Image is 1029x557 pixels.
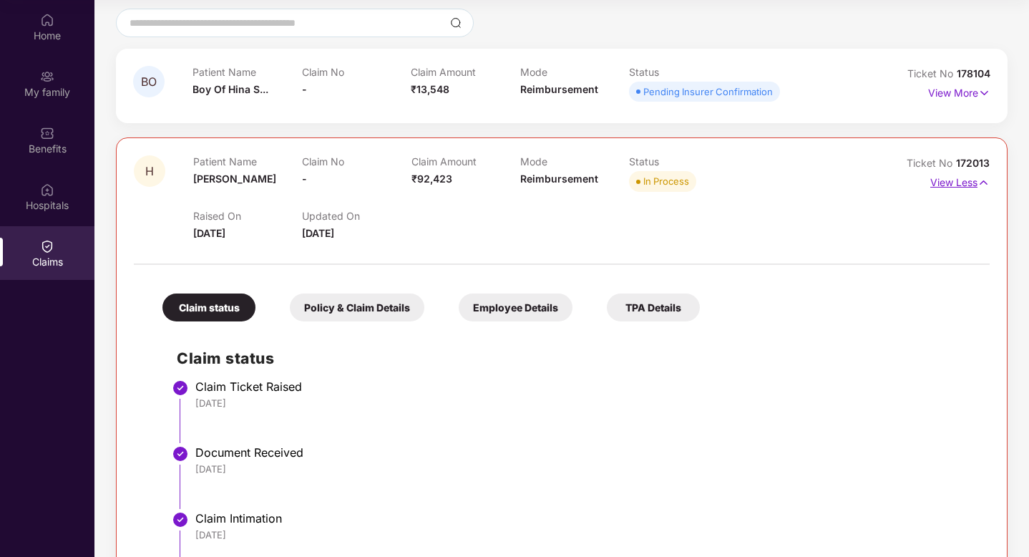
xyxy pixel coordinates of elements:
[411,83,449,95] span: ₹13,548
[302,155,411,168] p: Claim No
[643,84,773,99] div: Pending Insurer Confirmation
[520,173,598,185] span: Reimbursement
[40,69,54,84] img: svg+xml;base64,PHN2ZyB3aWR0aD0iMjAiIGhlaWdodD0iMjAiIHZpZXdCb3g9IjAgMCAyMCAyMCIgZmlsbD0ibm9uZSIgeG...
[302,210,411,222] p: Updated On
[459,294,572,321] div: Employee Details
[40,183,54,197] img: svg+xml;base64,PHN2ZyBpZD0iSG9zcGl0YWxzIiB4bWxucz0iaHR0cDovL3d3dy53My5vcmcvMjAwMC9zdmciIHdpZHRoPS...
[907,67,957,79] span: Ticket No
[193,210,302,222] p: Raised On
[141,76,157,88] span: BO
[302,173,307,185] span: -
[520,83,598,95] span: Reimbursement
[40,13,54,27] img: svg+xml;base64,PHN2ZyBpZD0iSG9tZSIgeG1sbnM9Imh0dHA6Ly93d3cudzMub3JnLzIwMDAvc3ZnIiB3aWR0aD0iMjAiIG...
[193,227,225,239] span: [DATE]
[195,511,975,525] div: Claim Intimation
[195,528,975,541] div: [DATE]
[907,157,956,169] span: Ticket No
[629,66,738,78] p: Status
[302,227,334,239] span: [DATE]
[40,239,54,253] img: svg+xml;base64,PHN2ZyBpZD0iQ2xhaW0iIHhtbG5zPSJodHRwOi8vd3d3LnczLm9yZy8yMDAwL3N2ZyIgd2lkdGg9IjIwIi...
[520,155,629,168] p: Mode
[977,175,990,190] img: svg+xml;base64,PHN2ZyB4bWxucz0iaHR0cDovL3d3dy53My5vcmcvMjAwMC9zdmciIHdpZHRoPSIxNyIgaGVpZ2h0PSIxNy...
[411,155,520,168] p: Claim Amount
[145,165,154,178] span: H
[193,155,302,168] p: Patient Name
[629,155,738,168] p: Status
[193,173,276,185] span: [PERSON_NAME]
[172,379,189,397] img: svg+xml;base64,PHN2ZyBpZD0iU3RlcC1Eb25lLTMyeDMyIiB4bWxucz0iaHR0cDovL3d3dy53My5vcmcvMjAwMC9zdmciIH...
[195,462,975,475] div: [DATE]
[930,171,990,190] p: View Less
[172,445,189,462] img: svg+xml;base64,PHN2ZyBpZD0iU3RlcC1Eb25lLTMyeDMyIiB4bWxucz0iaHR0cDovL3d3dy53My5vcmcvMjAwMC9zdmciIH...
[192,66,302,78] p: Patient Name
[978,85,990,101] img: svg+xml;base64,PHN2ZyB4bWxucz0iaHR0cDovL3d3dy53My5vcmcvMjAwMC9zdmciIHdpZHRoPSIxNyIgaGVpZ2h0PSIxNy...
[928,82,990,101] p: View More
[411,66,520,78] p: Claim Amount
[162,294,255,321] div: Claim status
[192,83,268,95] span: Boy Of Hina S...
[195,397,975,410] div: [DATE]
[302,83,307,95] span: -
[520,66,630,78] p: Mode
[172,511,189,528] img: svg+xml;base64,PHN2ZyBpZD0iU3RlcC1Eb25lLTMyeDMyIiB4bWxucz0iaHR0cDovL3d3dy53My5vcmcvMjAwMC9zdmciIH...
[411,173,452,185] span: ₹92,423
[643,174,689,188] div: In Process
[956,157,990,169] span: 172013
[957,67,990,79] span: 178104
[40,126,54,140] img: svg+xml;base64,PHN2ZyBpZD0iQmVuZWZpdHMiIHhtbG5zPSJodHRwOi8vd3d3LnczLm9yZy8yMDAwL3N2ZyIgd2lkdGg9Ij...
[177,347,975,370] h2: Claim status
[450,17,462,29] img: svg+xml;base64,PHN2ZyBpZD0iU2VhcmNoLTMyeDMyIiB4bWxucz0iaHR0cDovL3d3dy53My5vcmcvMjAwMC9zdmciIHdpZH...
[302,66,411,78] p: Claim No
[607,294,700,321] div: TPA Details
[290,294,424,321] div: Policy & Claim Details
[195,445,975,460] div: Document Received
[195,379,975,394] div: Claim Ticket Raised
